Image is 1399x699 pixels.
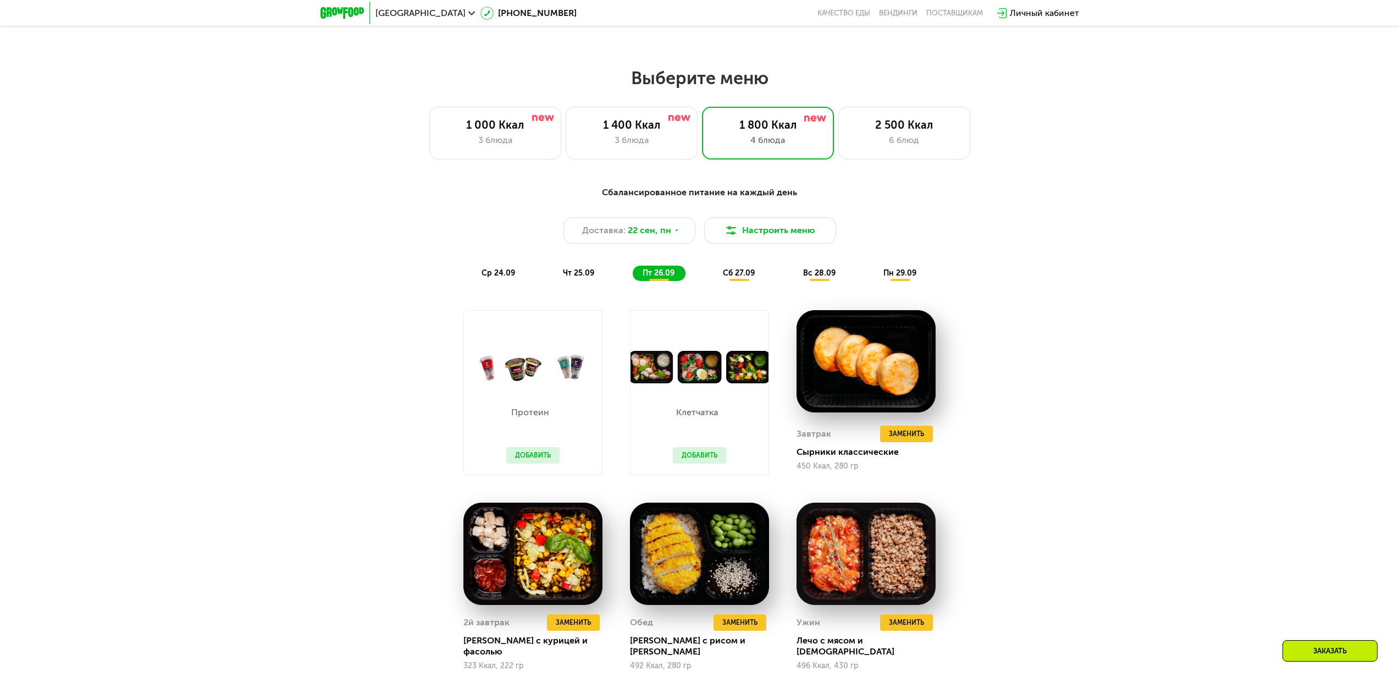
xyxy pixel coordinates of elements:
[630,635,778,657] div: [PERSON_NAME] с рисом и [PERSON_NAME]
[577,118,686,131] div: 1 400 Ккал
[482,268,515,278] span: ср 24.09
[714,134,822,147] div: 4 блюда
[582,224,626,237] span: Доставка:
[714,614,766,631] button: Заменить
[879,9,917,18] a: Вендинги
[889,617,924,628] span: Заменить
[628,224,671,237] span: 22 сен, пн
[1282,640,1378,662] div: Заказать
[880,614,933,631] button: Заменить
[797,462,936,471] div: 450 Ккал, 280 гр
[35,67,1364,89] h2: Выберите меню
[803,268,836,278] span: вс 28.09
[797,662,936,670] div: 496 Ккал, 430 гр
[547,614,600,631] button: Заменить
[480,7,577,20] a: [PHONE_NUMBER]
[797,426,831,442] div: Завтрак
[463,662,602,670] div: 323 Ккал, 222 гр
[850,134,959,147] div: 6 блюд
[630,662,769,670] div: 492 Ккал, 280 гр
[926,9,983,18] div: поставщикам
[441,134,550,147] div: 3 блюда
[441,118,550,131] div: 1 000 Ккал
[673,447,726,464] button: Добавить
[506,408,554,417] p: Протеин
[797,635,944,657] div: Лечо с мясом и [DEMOGRAPHIC_DATA]
[374,186,1025,200] div: Сбалансированное питание на каждый день
[797,447,944,458] div: Сырники классические
[704,217,836,244] button: Настроить меню
[563,268,594,278] span: чт 25.09
[1010,7,1079,20] div: Личный кабинет
[880,426,933,442] button: Заменить
[817,9,870,18] a: Качество еды
[889,428,924,439] span: Заменить
[577,134,686,147] div: 3 блюда
[506,447,560,464] button: Добавить
[463,614,510,631] div: 2й завтрак
[375,9,466,18] span: [GEOGRAPHIC_DATA]
[673,408,721,417] p: Клетчатка
[630,614,653,631] div: Обед
[797,614,820,631] div: Ужин
[723,268,755,278] span: сб 27.09
[643,268,674,278] span: пт 26.09
[714,118,822,131] div: 1 800 Ккал
[722,617,757,628] span: Заменить
[556,617,591,628] span: Заменить
[463,635,611,657] div: [PERSON_NAME] с курицей и фасолью
[883,268,916,278] span: пн 29.09
[850,118,959,131] div: 2 500 Ккал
